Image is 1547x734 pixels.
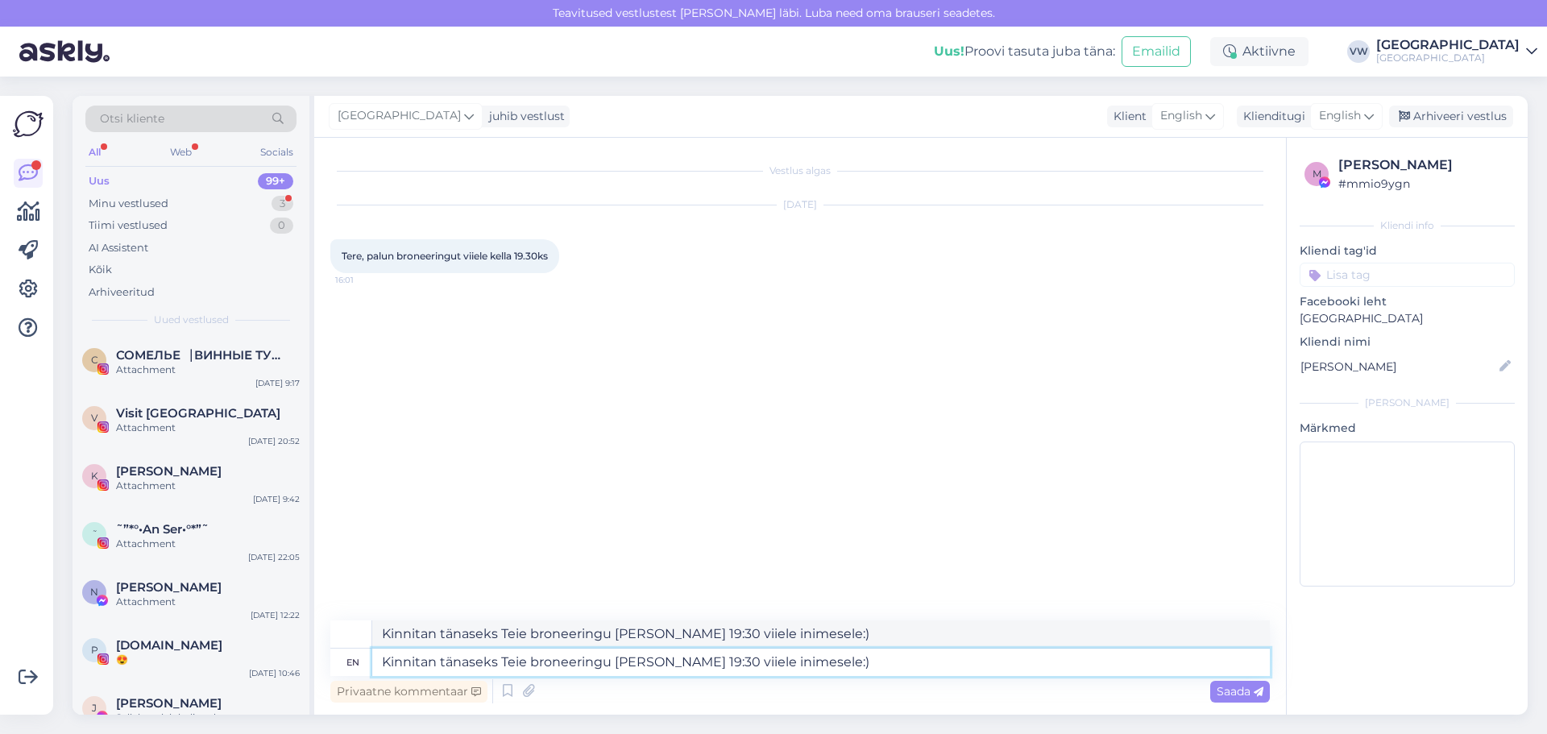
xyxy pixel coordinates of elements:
div: juhib vestlust [483,108,565,125]
span: P [91,644,98,656]
div: Aktiivne [1210,37,1309,66]
div: VW [1347,40,1370,63]
div: en [346,649,359,676]
a: [GEOGRAPHIC_DATA][GEOGRAPHIC_DATA] [1376,39,1537,64]
div: Attachment [116,595,300,609]
span: Saada [1217,684,1263,699]
div: Klient [1107,108,1147,125]
input: Lisa nimi [1300,358,1496,375]
div: Attachment [116,363,300,377]
button: Emailid [1122,36,1191,67]
div: [DATE] 22:05 [248,551,300,563]
div: Tiimi vestlused [89,218,168,234]
span: Visit Pärnu [116,406,280,421]
div: 😍 [116,653,300,667]
div: [DATE] 9:17 [255,377,300,389]
span: [GEOGRAPHIC_DATA] [338,107,461,125]
span: J [92,702,97,714]
div: Kliendi info [1300,218,1515,233]
span: ˜ [92,528,97,540]
span: Nele Grandberg [116,580,222,595]
div: Attachment [116,421,300,435]
div: Uus [89,173,110,189]
div: [DATE] 12:22 [251,609,300,621]
div: Selleks tuleb helistada [116,711,300,725]
p: Kliendi nimi [1300,334,1515,350]
span: С [91,354,98,366]
div: Privaatne kommentaar [330,681,487,703]
span: Otsi kliente [100,110,164,127]
div: [DATE] [330,197,1270,212]
span: Tere, palun broneeringut viiele kella 19.30ks [342,250,548,262]
img: Askly Logo [13,109,44,139]
span: V [91,412,97,424]
div: Proovi tasuta juba täna: [934,42,1115,61]
div: Vestlus algas [330,164,1270,178]
div: Web [167,142,195,163]
div: [PERSON_NAME] [1300,396,1515,410]
span: Päevapraad.ee [116,638,222,653]
input: Lisa tag [1300,263,1515,287]
span: 16:01 [335,274,396,286]
div: [PERSON_NAME] [1338,156,1510,175]
span: English [1319,107,1361,125]
div: 99+ [258,173,293,189]
span: Uued vestlused [154,313,229,327]
div: Kõik [89,262,112,278]
textarea: Kinnitan tänaseks Teie broneeringu [PERSON_NAME] 19:30 viiele inimesele:) [372,649,1270,676]
div: 0 [270,218,293,234]
span: English [1160,107,1202,125]
div: All [85,142,104,163]
div: [GEOGRAPHIC_DATA] [1376,39,1520,52]
span: СОМЕЛЬЕ⎹ ВИННЫЕ ТУРЫ | ДЕГУСТАЦИИ В ТАЛЛИННЕ [116,348,284,363]
div: Klienditugi [1237,108,1305,125]
div: Attachment [116,537,300,551]
div: # mmio9ygn [1338,175,1510,193]
b: Uus! [934,44,964,59]
div: [DATE] 20:52 [248,435,300,447]
div: [DATE] 9:42 [253,493,300,505]
div: Arhiveeri vestlus [1389,106,1513,127]
div: Attachment [116,479,300,493]
span: N [90,586,98,598]
p: Facebooki leht [1300,293,1515,310]
div: [DATE] 10:46 [249,667,300,679]
span: Katri Kägo [116,464,222,479]
p: [GEOGRAPHIC_DATA] [1300,310,1515,327]
p: Märkmed [1300,420,1515,437]
div: 3 [272,196,293,212]
div: Arhiveeritud [89,284,155,301]
span: ˜”*°•An Ser•°*”˜ [116,522,209,537]
span: Jaanika Aasav [116,696,222,711]
textarea: Kinnitan tänaseks Teie broneeringu [PERSON_NAME] 19:30 viiele inimesele:) [372,620,1270,648]
span: K [91,470,98,482]
div: AI Assistent [89,240,148,256]
div: Minu vestlused [89,196,168,212]
div: [GEOGRAPHIC_DATA] [1376,52,1520,64]
span: m [1313,168,1321,180]
p: Kliendi tag'id [1300,243,1515,259]
div: Socials [257,142,297,163]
